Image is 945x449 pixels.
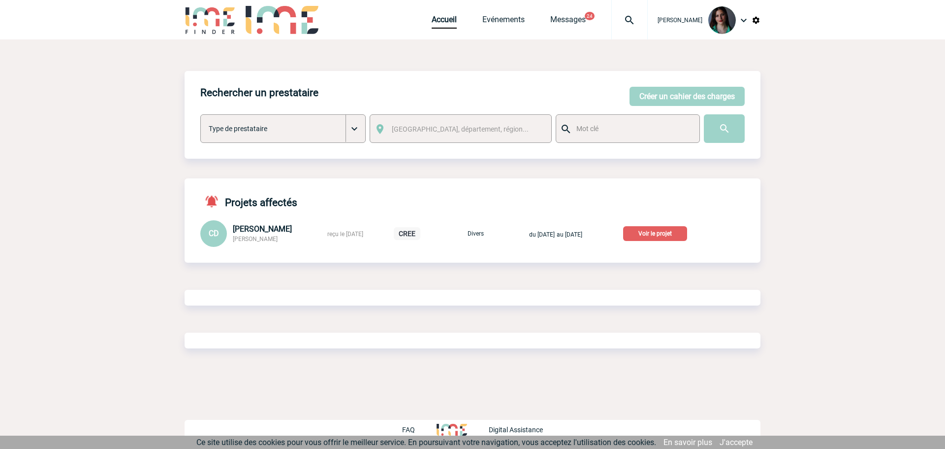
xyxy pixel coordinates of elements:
span: Ce site utilise des cookies pour vous offrir le meilleur service. En poursuivant votre navigation... [196,438,656,447]
img: IME-Finder [185,6,236,34]
span: [PERSON_NAME] [658,17,702,24]
p: Voir le projet [623,226,687,241]
p: FAQ [402,426,415,434]
h4: Rechercher un prestataire [200,87,318,99]
span: [GEOGRAPHIC_DATA], département, région... [392,125,529,133]
a: Messages [550,15,586,29]
img: notifications-active-24-px-r.png [204,194,225,208]
a: Voir le projet [623,228,691,238]
span: CD [209,229,219,238]
a: Accueil [432,15,457,29]
span: au [DATE] [557,231,582,238]
img: http://www.idealmeetingsevents.fr/ [437,424,467,436]
input: Submit [704,114,745,143]
img: 131235-0.jpeg [708,6,736,34]
a: Evénements [482,15,525,29]
a: FAQ [402,424,437,434]
a: J'accepte [720,438,753,447]
span: du [DATE] [529,231,555,238]
a: En savoir plus [663,438,712,447]
span: [PERSON_NAME] [233,224,292,234]
span: reçu le [DATE] [327,231,363,238]
p: Divers [451,230,500,237]
p: Digital Assistance [489,426,543,434]
button: 24 [585,12,595,20]
input: Mot clé [574,122,691,135]
p: CREE [394,227,420,240]
span: [PERSON_NAME] [233,236,278,242]
h4: Projets affectés [200,194,297,208]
